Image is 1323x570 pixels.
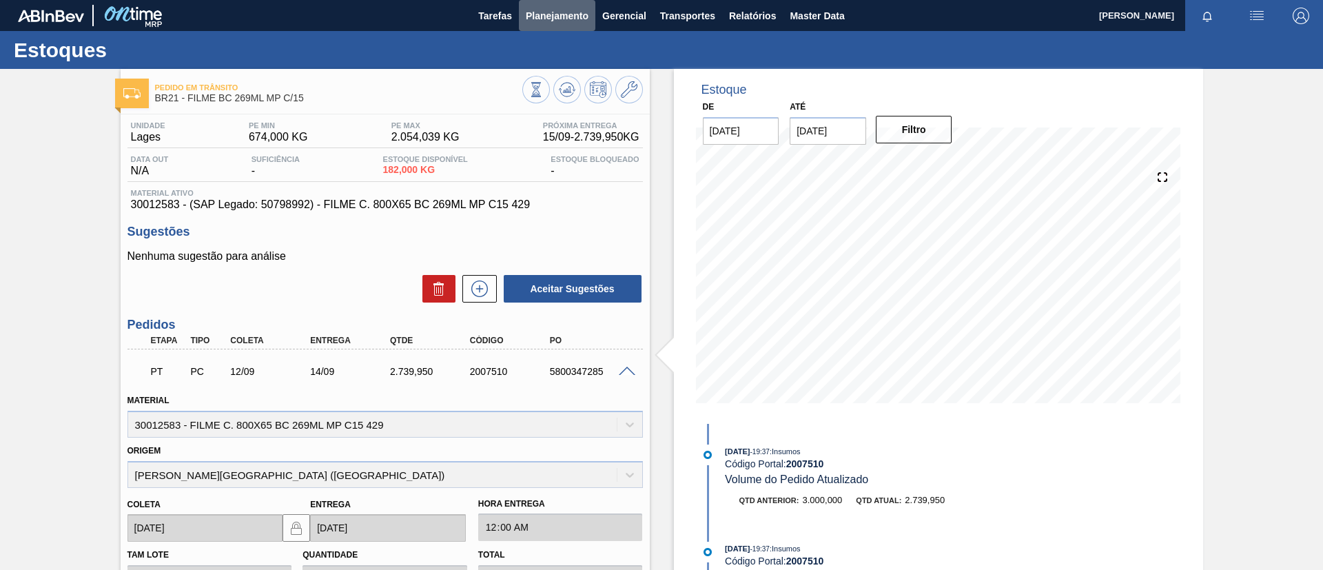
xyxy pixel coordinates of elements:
div: Estoque [701,83,747,97]
span: Transportes [660,8,715,24]
span: 3.000,000 [802,495,842,505]
span: [DATE] [725,544,750,553]
button: Filtro [876,116,952,143]
button: locked [283,514,310,542]
span: Qtd anterior: [739,496,799,505]
div: Pedido em Trânsito [147,356,189,387]
input: dd/mm/yyyy [790,117,866,145]
div: - [248,155,303,177]
button: Aceitar Sugestões [504,275,642,303]
span: Pedido em Trânsito [155,83,522,92]
label: Origem [127,446,161,456]
button: Programar Estoque [584,76,612,103]
span: PE MAX [391,121,460,130]
label: Total [478,550,505,560]
div: Tipo [187,336,228,345]
h1: Estoques [14,42,258,58]
button: Notificações [1185,6,1229,26]
span: Unidade [131,121,165,130]
span: - 19:37 [750,448,770,456]
button: Ir ao Master Data / Geral [615,76,643,103]
span: 182,000 KG [383,165,468,175]
span: 2.054,039 KG [391,131,460,143]
span: Tarefas [478,8,512,24]
span: Qtd atual: [856,496,901,505]
span: Gerencial [602,8,646,24]
div: 5800347285 [546,366,636,377]
img: userActions [1249,8,1265,24]
input: dd/mm/yyyy [310,514,466,542]
h3: Sugestões [127,225,643,239]
span: Master Data [790,8,844,24]
span: 30012583 - (SAP Legado: 50798992) - FILME C. 800X65 BC 269ML MP C15 429 [131,199,639,211]
p: PT [151,366,185,377]
h3: Pedidos [127,318,643,332]
div: Aceitar Sugestões [497,274,643,304]
span: 2.739,950 [905,495,945,505]
div: 2007510 [466,366,556,377]
div: 12/09/2025 [227,366,316,377]
span: PE MIN [249,121,307,130]
span: Lages [131,131,165,143]
span: 674,000 KG [249,131,307,143]
span: Volume do Pedido Atualizado [725,474,868,485]
input: dd/mm/yyyy [703,117,779,145]
div: - [547,155,642,177]
div: Pedido de Compra [187,366,228,377]
span: - 19:37 [750,545,770,553]
img: Ícone [123,88,141,99]
label: De [703,102,715,112]
div: Nova sugestão [455,275,497,303]
label: Material [127,396,170,405]
span: Estoque Disponível [383,155,468,163]
img: Logout [1293,8,1309,24]
span: 15/09 - 2.739,950 KG [543,131,639,143]
span: Estoque Bloqueado [551,155,639,163]
span: : Insumos [770,544,801,553]
div: Código Portal: [725,556,1052,567]
label: Entrega [310,500,351,509]
span: Suficiência [252,155,300,163]
span: Planejamento [526,8,588,24]
button: Visão Geral dos Estoques [522,76,550,103]
div: Excluir Sugestões [416,275,455,303]
label: Coleta [127,500,161,509]
div: Coleta [227,336,316,345]
div: Qtde [387,336,476,345]
span: Data out [131,155,169,163]
span: : Insumos [770,447,801,456]
label: Hora Entrega [478,494,643,514]
p: Nenhuma sugestão para análise [127,250,643,263]
span: [DATE] [725,447,750,456]
img: atual [704,451,712,459]
label: Quantidade [302,550,358,560]
span: Material ativo [131,189,639,197]
div: Etapa [147,336,189,345]
label: Até [790,102,806,112]
div: Código Portal: [725,458,1052,469]
div: 2.739,950 [387,366,476,377]
label: Tam lote [127,550,169,560]
div: Código [466,336,556,345]
input: dd/mm/yyyy [127,514,283,542]
img: atual [704,548,712,556]
div: 14/09/2025 [307,366,396,377]
strong: 2007510 [786,458,824,469]
div: PO [546,336,636,345]
div: N/A [127,155,172,177]
strong: 2007510 [786,556,824,567]
span: Relatórios [729,8,776,24]
button: Atualizar Gráfico [553,76,581,103]
img: TNhmsLtSVTkK8tSr43FrP2fwEKptu5GPRR3wAAAABJRU5ErkJggg== [18,10,84,22]
div: Entrega [307,336,396,345]
span: Próxima Entrega [543,121,639,130]
img: locked [288,520,305,536]
span: BR21 - FILME BC 269ML MP C/15 [155,93,522,103]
